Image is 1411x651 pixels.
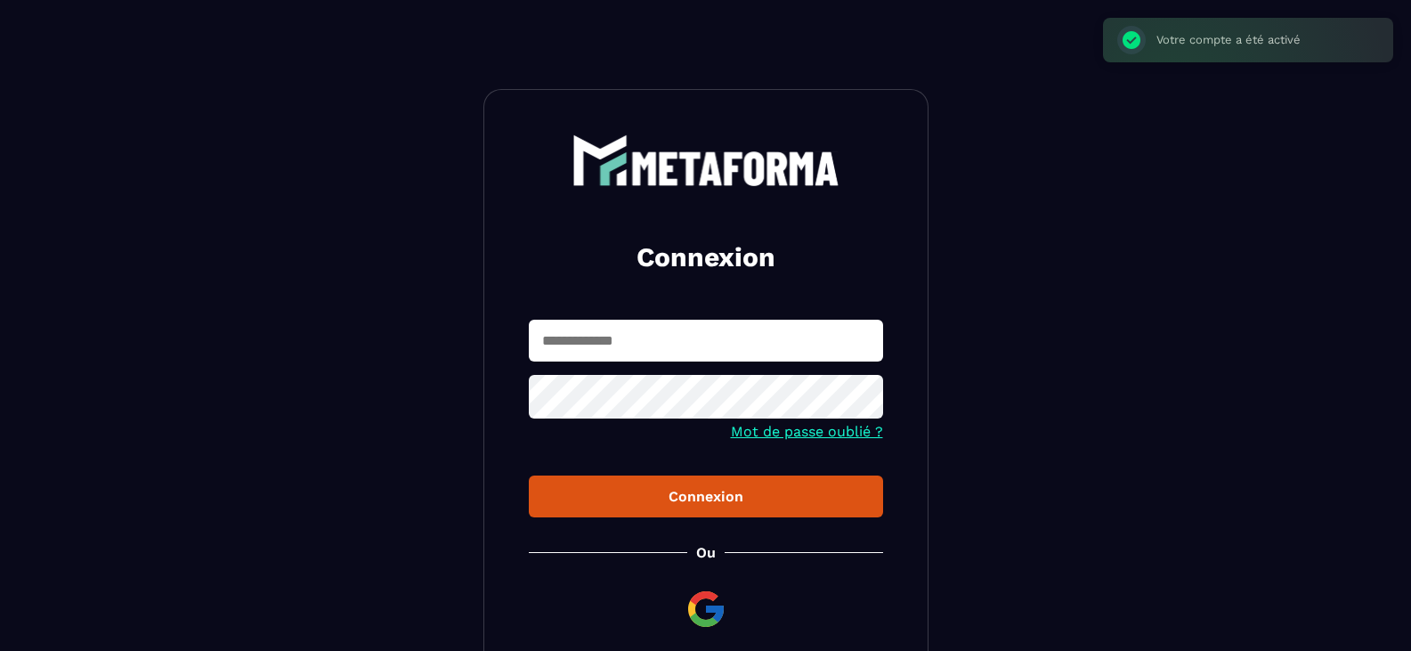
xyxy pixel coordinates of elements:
a: logo [529,134,883,186]
p: Ou [696,544,716,561]
img: google [685,588,727,631]
img: logo [572,134,839,186]
a: Mot de passe oublié ? [731,423,883,440]
div: Connexion [543,488,869,505]
h2: Connexion [550,240,862,275]
button: Connexion [529,476,883,517]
